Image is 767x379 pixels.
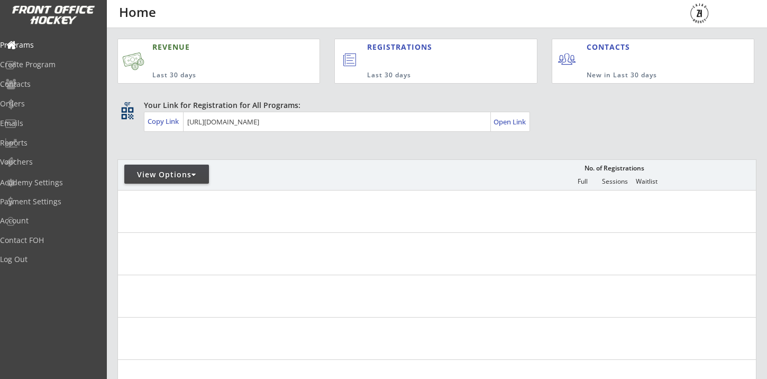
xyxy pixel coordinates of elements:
[144,100,724,111] div: Your Link for Registration for All Programs:
[152,71,271,80] div: Last 30 days
[367,42,489,52] div: REGISTRATIONS
[581,165,647,172] div: No. of Registrations
[124,169,209,180] div: View Options
[367,71,493,80] div: Last 30 days
[120,105,135,121] button: qr_code
[587,71,705,80] div: New in Last 30 days
[631,178,662,185] div: Waitlist
[148,116,181,126] div: Copy Link
[587,42,635,52] div: CONTACTS
[121,100,133,107] div: qr
[152,42,271,52] div: REVENUE
[494,114,527,129] a: Open Link
[599,178,631,185] div: Sessions
[494,118,527,127] div: Open Link
[567,178,598,185] div: Full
